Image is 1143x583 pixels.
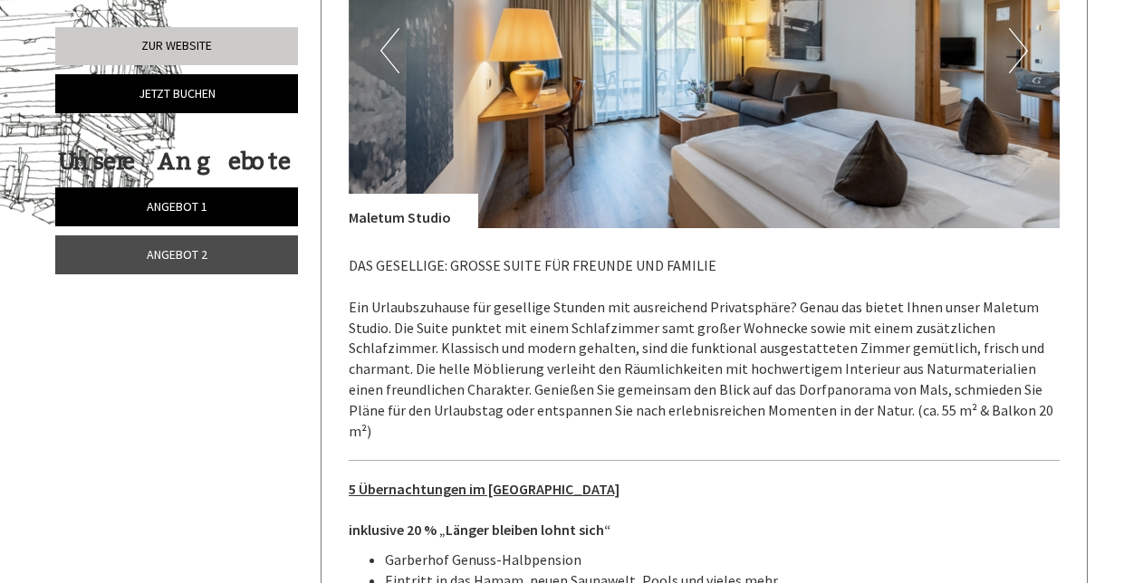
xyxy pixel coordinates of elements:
a: Jetzt buchen [55,74,298,113]
strong: inklusive 20 % „Länger bleiben lohnt sich“ [349,521,610,539]
button: Previous [380,28,399,73]
button: Next [1009,28,1028,73]
u: 5 Übernachtungen im [GEOGRAPHIC_DATA] [349,480,620,498]
a: Zur Website [55,27,298,65]
div: Maletum Studio [349,194,478,228]
div: Unsere Angebote [55,145,293,178]
p: DAS GESELLIGE: GROSSE SUITE FÜR FREUNDE UND FAMILIE Ein Urlaubszuhause für gesellige Stunden mit ... [349,255,1061,442]
span: Angebot 2 [147,246,207,263]
span: Angebot 1 [147,198,207,215]
li: Garberhof Genuss-Halbpension [385,550,1061,570]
